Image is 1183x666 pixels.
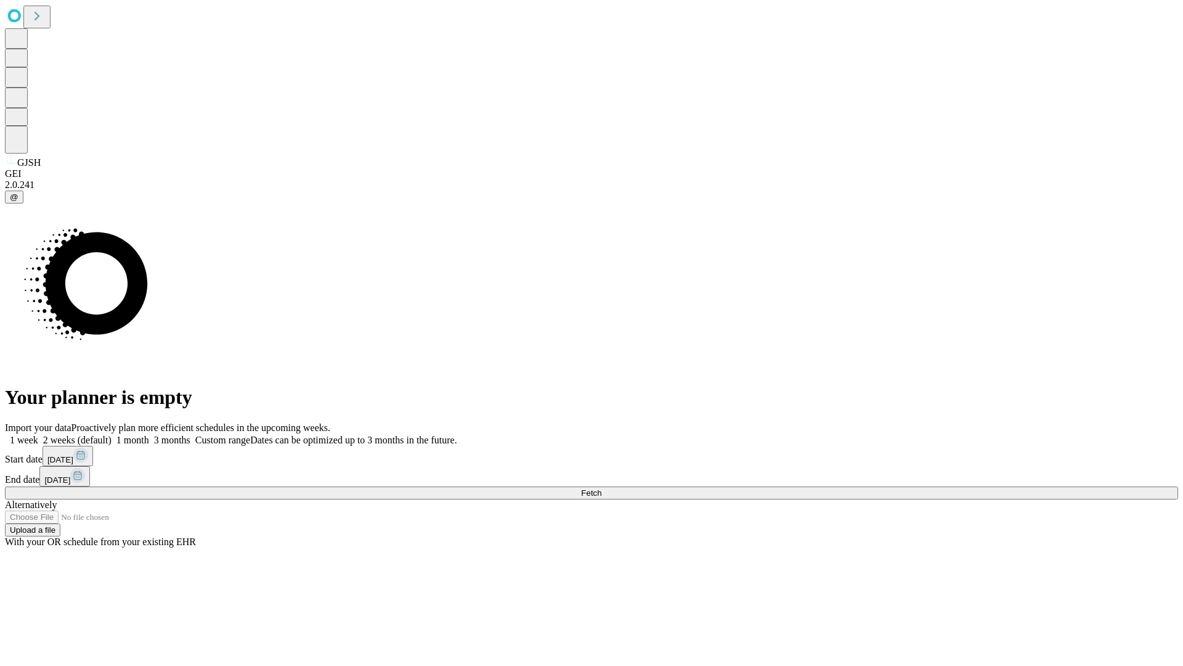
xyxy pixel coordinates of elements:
span: 2 weeks (default) [43,435,112,445]
span: @ [10,192,18,202]
span: [DATE] [47,455,73,464]
div: 2.0.241 [5,179,1178,191]
div: End date [5,466,1178,487]
span: Alternatively [5,499,57,510]
div: GEI [5,168,1178,179]
button: Upload a file [5,524,60,536]
button: @ [5,191,23,203]
div: Start date [5,446,1178,466]
span: Fetch [581,488,601,498]
span: 1 week [10,435,38,445]
span: GJSH [17,157,41,168]
span: 3 months [154,435,190,445]
button: Fetch [5,487,1178,499]
span: With your OR schedule from your existing EHR [5,536,196,547]
button: [DATE] [43,446,93,466]
span: Custom range [195,435,250,445]
button: [DATE] [39,466,90,487]
span: Dates can be optimized up to 3 months in the future. [250,435,457,445]
span: [DATE] [44,475,70,485]
h1: Your planner is empty [5,386,1178,409]
span: Import your data [5,422,71,433]
span: Proactively plan more efficient schedules in the upcoming weeks. [71,422,330,433]
span: 1 month [116,435,149,445]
